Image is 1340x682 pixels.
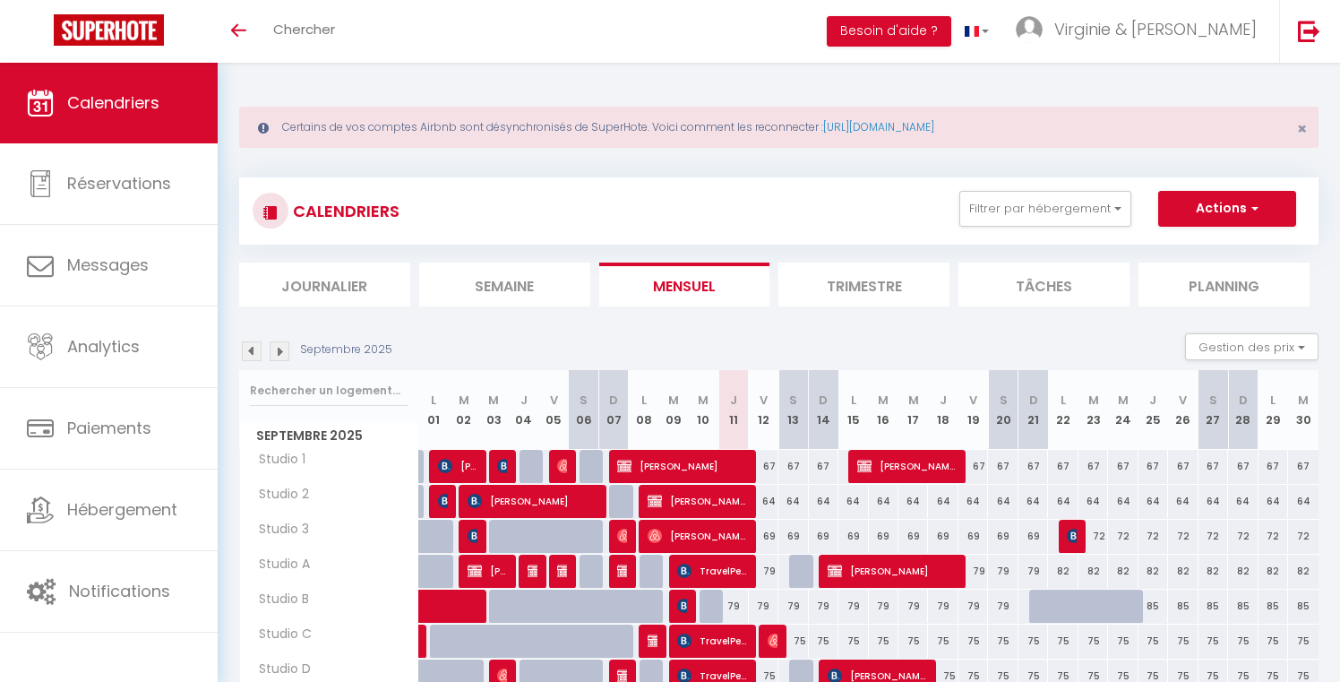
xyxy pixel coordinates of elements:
div: 75 [1048,625,1078,658]
div: 79 [809,590,838,623]
div: 67 [1108,450,1138,483]
div: 82 [1168,555,1198,588]
div: 67 [1078,450,1108,483]
span: [PERSON_NAME] [557,554,567,588]
div: 75 [898,625,928,658]
div: 79 [718,590,748,623]
div: 79 [898,590,928,623]
div: 69 [898,520,928,553]
p: Septembre 2025 [300,341,392,358]
div: 67 [1018,450,1048,483]
div: 69 [778,520,808,553]
span: [PERSON_NAME] [497,449,507,483]
abbr: J [520,392,528,409]
abbr: D [609,392,618,409]
abbr: L [1061,392,1066,409]
div: 85 [1198,590,1228,623]
span: [PERSON_NAME] [438,449,477,483]
abbr: M [668,392,679,409]
span: Paiements [67,417,151,439]
div: 79 [749,590,778,623]
th: 16 [869,370,898,450]
div: 79 [988,590,1018,623]
div: 64 [1108,485,1138,518]
img: logout [1298,20,1320,42]
span: Studio B [243,590,314,609]
div: 67 [1138,450,1168,483]
button: Gestion des prix [1185,333,1319,360]
img: Super Booking [54,14,164,46]
th: 02 [449,370,478,450]
div: 82 [1258,555,1288,588]
th: 08 [629,370,658,450]
div: 64 [838,485,868,518]
th: 04 [509,370,538,450]
th: 17 [898,370,928,450]
div: 69 [838,520,868,553]
div: 67 [778,450,808,483]
span: Messages [67,254,149,276]
th: 24 [1108,370,1138,450]
div: 75 [1288,625,1319,658]
div: 64 [809,485,838,518]
th: 03 [478,370,508,450]
div: 67 [988,450,1018,483]
th: 21 [1018,370,1048,450]
span: Studio C [243,625,316,644]
th: 11 [718,370,748,450]
div: 75 [958,625,988,658]
div: 72 [1198,520,1228,553]
abbr: M [698,392,709,409]
th: 29 [1258,370,1288,450]
th: 14 [809,370,838,450]
div: 64 [898,485,928,518]
abbr: S [1000,392,1008,409]
div: 75 [1018,625,1048,658]
div: 64 [1168,485,1198,518]
span: Septembre 2025 [240,423,418,449]
li: Tâches [958,263,1130,306]
th: 27 [1198,370,1228,450]
li: Mensuel [599,263,770,306]
abbr: L [851,392,856,409]
span: Virginie & [PERSON_NAME] [1054,18,1257,40]
div: 64 [1258,485,1288,518]
div: 79 [988,555,1018,588]
span: [PERSON_NAME] [857,449,956,483]
abbr: L [431,392,436,409]
div: 75 [869,625,898,658]
a: [URL][DOMAIN_NAME] [823,119,934,134]
div: 75 [1138,625,1168,658]
th: 13 [778,370,808,450]
div: 69 [988,520,1018,553]
div: 72 [1288,520,1319,553]
abbr: M [1298,392,1309,409]
div: 64 [869,485,898,518]
div: 69 [869,520,898,553]
div: 79 [958,555,988,588]
div: 79 [778,590,808,623]
div: 82 [1108,555,1138,588]
th: 22 [1048,370,1078,450]
span: [PERSON_NAME] [617,554,627,588]
div: 67 [1288,450,1319,483]
div: 82 [1078,555,1108,588]
div: 72 [1168,520,1198,553]
div: 75 [838,625,868,658]
button: Besoin d'aide ? [827,16,951,47]
span: [PERSON_NAME] [768,624,777,658]
div: Certains de vos comptes Airbnb sont désynchronisés de SuperHote. Voici comment les reconnecter : [239,107,1319,148]
span: Studio A [243,555,314,574]
div: 64 [778,485,808,518]
div: 67 [1198,450,1228,483]
div: 64 [1018,485,1048,518]
th: 18 [928,370,958,450]
th: 06 [569,370,598,450]
div: 75 [1198,625,1228,658]
abbr: V [550,392,558,409]
th: 15 [838,370,868,450]
li: Planning [1138,263,1310,306]
span: Studio 2 [243,485,314,505]
th: 19 [958,370,988,450]
li: Semaine [419,263,590,306]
